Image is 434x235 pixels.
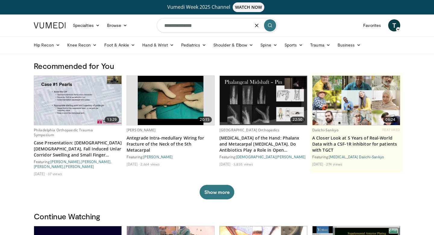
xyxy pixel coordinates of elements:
[127,162,140,166] li: [DATE]
[329,155,384,159] a: [MEDICAL_DATA] Daiichi-Sankyo
[219,154,307,159] div: Featuring:
[34,211,400,221] h3: Continue Watching
[197,117,212,123] span: 20:15
[140,162,160,166] li: 2,664 views
[257,39,281,51] a: Spine
[210,39,257,51] a: Shoulder & Elbow
[383,117,398,123] span: 06:24
[34,22,66,28] img: VuMedi Logo
[34,164,63,169] a: [PERSON_NAME]
[312,135,400,153] a: A Closer Look at 5 Years of Real-World Data with a CSF-1R inhibitor for patients with TGCT
[290,117,305,123] span: 22:50
[81,159,110,164] a: [PERSON_NAME]
[281,39,307,51] a: Sports
[313,76,400,125] a: 06:24
[34,76,121,125] img: dd870c15-99c3-4c7c-a583-28710bac98e0.620x360_q85_upscale.jpg
[313,76,400,125] img: 93c22cae-14d1-47f0-9e4a-a244e824b022.png.620x360_q85_upscale.jpg
[50,159,80,164] a: [PERSON_NAME]
[312,154,400,159] div: Featuring:
[34,171,47,176] li: [DATE]
[64,39,101,51] a: Knee Recon
[143,155,173,159] a: [PERSON_NAME]
[69,19,103,31] a: Specialties
[34,127,93,137] a: Philadelphia Orthopaedic Trauma Symposium
[105,117,119,123] span: 13:29
[312,127,338,133] a: Daiichi-Sankyo
[34,76,121,125] a: 13:29
[139,39,178,51] a: Hand & Wrist
[334,39,365,51] a: Business
[30,39,64,51] a: Hip Recon
[382,128,400,132] span: FEATURED
[219,162,232,166] li: [DATE]
[312,162,325,166] li: [DATE]
[233,162,253,166] li: 3,835 views
[326,162,342,166] li: 274 views
[307,39,334,51] a: Trauma
[360,19,385,31] a: Favorites
[220,76,307,125] a: 22:50
[233,2,265,12] span: WATCH NOW
[127,154,215,159] div: Featuring:
[34,159,122,169] div: Featuring: , , ,
[200,185,234,199] button: Show more
[220,76,307,125] img: 88824815-5084-4ca5-a037-95d941b7473f.620x360_q85_upscale.jpg
[219,127,279,133] a: [GEOGRAPHIC_DATA] Orthopedics
[157,18,277,33] input: Search topics, interventions
[64,164,94,169] a: [PERSON_NAME]
[103,19,131,31] a: Browse
[34,61,400,71] h3: Recommended for You
[35,2,399,12] a: Vumedi Week 2025 ChannelWATCH NOW
[219,135,307,153] a: [MEDICAL_DATA] of the Hand: Phalanx and Metacarpal [MEDICAL_DATA]. Do Antibiotics Play a Role in ...
[178,39,210,51] a: Pediatrics
[48,171,62,176] li: 37 views
[127,135,215,153] a: Antegrade Intra-medullary Wiring for Fracture of the Neck of the 5th Metacarpal
[388,19,400,31] a: T
[127,127,156,133] a: [PERSON_NAME]
[127,76,214,125] a: 20:15
[236,155,306,159] a: [DEMOGRAPHIC_DATA][PERSON_NAME]
[34,140,122,158] a: Case Presentation: [DEMOGRAPHIC_DATA] [DEMOGRAPHIC_DATA], Fall Induced Unlar Corridor Swelling an...
[138,76,203,125] img: ca287229-e24f-4141-89ca-bf506382bda6.620x360_q85_upscale.jpg
[101,39,139,51] a: Foot & Ankle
